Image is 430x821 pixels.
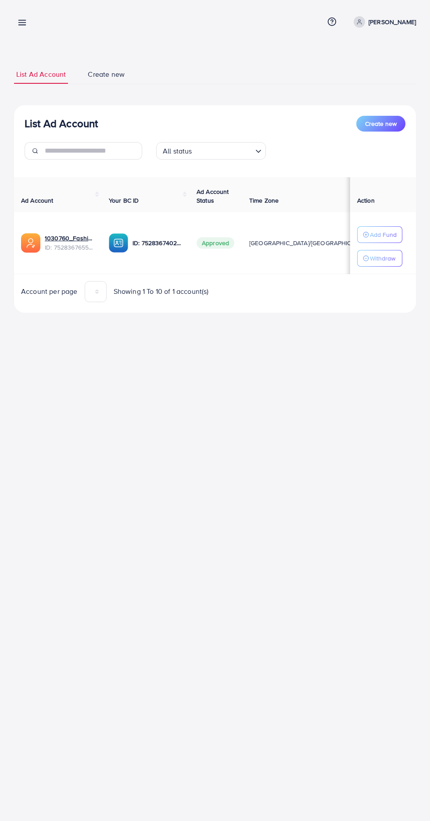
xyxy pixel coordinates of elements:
button: Create new [356,116,405,132]
span: [GEOGRAPHIC_DATA]/[GEOGRAPHIC_DATA] [249,239,371,247]
h3: List Ad Account [25,117,98,130]
span: List Ad Account [16,69,66,79]
span: All status [161,145,194,157]
p: Add Fund [370,229,397,240]
span: Account per page [21,286,78,296]
p: ID: 7528367402921476112 [133,238,183,248]
div: Search for option [156,142,266,160]
a: 1030760_Fashion Rose_1752834697540 [45,234,95,243]
span: Ad Account [21,196,54,205]
a: [PERSON_NAME] [350,16,416,28]
input: Search for option [195,143,252,157]
span: Action [357,196,375,205]
button: Add Fund [357,226,402,243]
span: ID: 7528367655024508945 [45,243,95,252]
span: Approved [197,237,234,249]
span: Ad Account Status [197,187,229,205]
p: [PERSON_NAME] [369,17,416,27]
button: Withdraw [357,250,402,267]
div: <span class='underline'>1030760_Fashion Rose_1752834697540</span></br>7528367655024508945 [45,234,95,252]
p: Withdraw [370,253,395,264]
span: Create new [365,119,397,128]
span: Showing 1 To 10 of 1 account(s) [114,286,209,296]
img: ic-ads-acc.e4c84228.svg [21,233,40,253]
span: Create new [88,69,125,79]
img: ic-ba-acc.ded83a64.svg [109,233,128,253]
span: Your BC ID [109,196,139,205]
span: Time Zone [249,196,279,205]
